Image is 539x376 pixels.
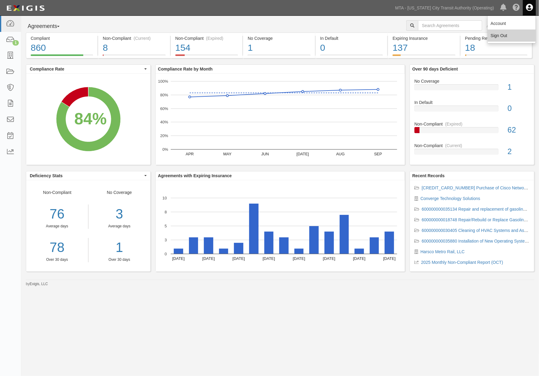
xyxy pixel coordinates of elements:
div: 62 [503,125,534,136]
text: [DATE] [297,152,309,156]
a: Account [488,17,536,29]
small: by [26,281,48,287]
div: Average days [26,224,88,229]
text: AUG [336,152,345,156]
div: 154 [175,41,238,54]
a: 2025 Monthly Non-Compliant Report (OCT) [421,260,503,265]
input: Search Agreements [418,20,482,31]
a: MTA - [US_STATE] City Transit Authority (Operating) [392,2,497,14]
text: 100% [158,79,168,84]
div: 8 [103,41,165,54]
div: 18 [465,41,527,54]
img: logo-5460c22ac91f19d4615b14bd174203de0afe785f0fc80cf4dbbc73dc1793850b.png [5,3,46,14]
text: 10 [163,196,167,200]
div: Average days [93,224,146,229]
button: Compliance Rate [26,65,150,73]
div: No Coverage [248,35,310,41]
svg: A chart. [156,74,405,165]
button: Agreements [26,20,71,33]
a: No Coverage1 [243,54,315,59]
div: 1 [503,82,534,93]
div: Non-Compliant [410,121,534,127]
div: 1 [12,40,19,46]
div: Over 30 days [93,257,146,262]
div: Pending Review [465,35,527,41]
div: 2 [503,146,534,157]
a: Expiring Insurance137 [388,54,460,59]
div: 3 [93,205,146,224]
text: 20% [160,133,168,138]
div: As of [DATE] 02:01 pm [487,23,530,29]
div: 860 [31,41,93,54]
span: Compliance Rate [30,66,143,72]
div: No Coverage [410,78,534,84]
div: 84% [74,107,107,130]
a: Pending Review18 [461,54,532,59]
text: 8 [165,210,167,214]
a: In Default0 [316,54,387,59]
svg: A chart. [26,74,150,165]
div: Non-Compliant [410,143,534,149]
div: (Expired) [445,121,462,127]
button: Deficiency Stats [26,171,150,180]
div: In Default [320,35,383,41]
b: Over 90 days Deficient [412,67,458,71]
b: Recent Records [412,173,445,178]
div: 76 [26,205,88,224]
text: [DATE] [383,256,396,261]
text: [DATE] [293,256,305,261]
div: Over 30 days [26,257,88,262]
text: 5 [165,224,167,228]
div: 1 [248,41,310,54]
span: Deficiency Stats [30,173,143,179]
div: 0 [503,103,534,114]
a: In Default0 [414,99,530,121]
a: Non-Compliant(Expired)62 [414,121,530,143]
div: (Expired) [206,35,223,41]
div: Expiring Insurance [393,35,455,41]
text: 80% [160,93,168,97]
a: Harsco Metro Rail, LLC [421,249,465,254]
text: [DATE] [232,256,245,261]
b: Agreements with Expiring Insurance [158,173,232,178]
b: Compliance Rate by Month [158,67,213,71]
a: No Coverage1 [414,78,530,100]
text: SEP [374,152,382,156]
div: 137 [393,41,455,54]
text: [DATE] [263,256,275,261]
text: JUN [261,152,269,156]
a: Non-Compliant(Current)8 [98,54,170,59]
div: In Default [410,99,534,105]
text: [DATE] [202,256,215,261]
text: APR [186,152,194,156]
div: 78 [26,238,88,257]
text: [DATE] [172,256,185,261]
a: Non-Compliant(Current)2 [414,143,530,160]
div: 0 [320,41,383,54]
text: MAY [223,152,232,156]
text: 60% [160,106,168,111]
div: (Current) [134,35,151,41]
text: 3 [165,238,167,242]
div: (Current) [445,143,462,149]
text: 0 [165,252,167,256]
a: Converge Technology Solutions [421,196,480,201]
a: Non-Compliant(Expired)154 [171,54,242,59]
text: 40% [160,120,168,124]
svg: A chart. [156,180,405,271]
a: Exigis, LLC [30,282,48,286]
text: [DATE] [353,256,366,261]
div: Compliant [31,35,93,41]
div: No Coverage [88,189,151,262]
text: [DATE] [323,256,335,261]
text: 0% [163,147,168,152]
div: Non-Compliant (Expired) [175,35,238,41]
a: 1 [93,238,146,257]
a: Sign Out [488,29,536,42]
a: Compliant860 [26,54,98,59]
div: Non-Compliant (Current) [103,35,165,41]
